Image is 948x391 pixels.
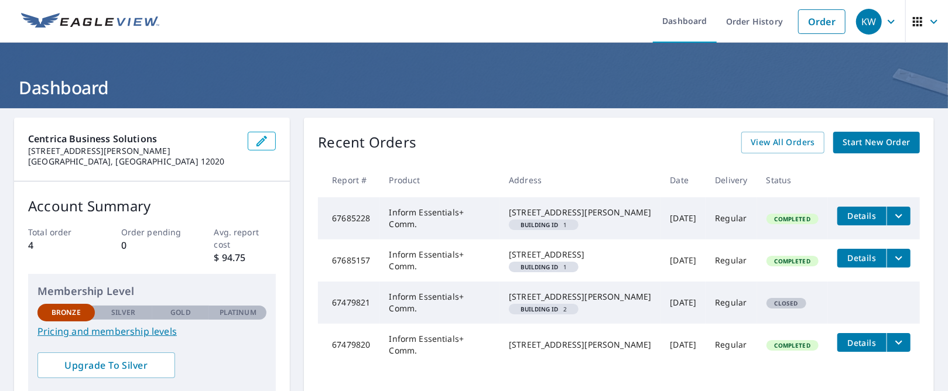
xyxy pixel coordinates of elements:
[509,249,651,260] div: [STREET_ADDRESS]
[706,197,757,239] td: Regular
[318,132,416,153] p: Recent Orders
[837,207,887,225] button: detailsBtn-67685228
[521,222,559,228] em: Building ID
[844,210,879,221] span: Details
[214,251,276,265] p: $ 94.75
[768,341,817,349] span: Completed
[768,215,817,223] span: Completed
[380,282,500,324] td: Inform Essentials+ Comm.
[887,333,911,352] button: filesDropdownBtn-67479820
[318,163,379,197] th: Report #
[887,207,911,225] button: filesDropdownBtn-67685228
[121,226,183,238] p: Order pending
[833,132,920,153] a: Start New Order
[47,359,166,372] span: Upgrade To Silver
[843,135,911,150] span: Start New Order
[318,239,379,282] td: 67685157
[14,76,934,100] h1: Dashboard
[28,195,276,217] p: Account Summary
[844,252,879,263] span: Details
[514,306,574,312] span: 2
[380,324,500,366] td: Inform Essentials+ Comm.
[52,307,81,318] p: Bronze
[856,9,882,35] div: KW
[757,163,828,197] th: Status
[751,135,815,150] span: View All Orders
[380,163,500,197] th: Product
[28,238,90,252] p: 4
[837,249,887,267] button: detailsBtn-67685157
[380,239,500,282] td: Inform Essentials+ Comm.
[706,324,757,366] td: Regular
[514,264,574,270] span: 1
[37,324,266,338] a: Pricing and membership levels
[499,163,660,197] th: Address
[509,207,651,218] div: [STREET_ADDRESS][PERSON_NAME]
[706,239,757,282] td: Regular
[521,306,559,312] em: Building ID
[844,337,879,348] span: Details
[768,299,805,307] span: Closed
[21,13,159,30] img: EV Logo
[318,324,379,366] td: 67479820
[661,239,706,282] td: [DATE]
[661,197,706,239] td: [DATE]
[318,282,379,324] td: 67479821
[768,257,817,265] span: Completed
[706,282,757,324] td: Regular
[121,238,183,252] p: 0
[28,132,238,146] p: Centrica Business Solutions
[706,163,757,197] th: Delivery
[887,249,911,267] button: filesDropdownBtn-67685157
[318,197,379,239] td: 67685228
[661,163,706,197] th: Date
[741,132,824,153] a: View All Orders
[509,339,651,351] div: [STREET_ADDRESS][PERSON_NAME]
[111,307,136,318] p: Silver
[837,333,887,352] button: detailsBtn-67479820
[214,226,276,251] p: Avg. report cost
[380,197,500,239] td: Inform Essentials+ Comm.
[28,156,238,167] p: [GEOGRAPHIC_DATA], [GEOGRAPHIC_DATA] 12020
[798,9,846,34] a: Order
[37,352,175,378] a: Upgrade To Silver
[37,283,266,299] p: Membership Level
[514,222,574,228] span: 1
[220,307,256,318] p: Platinum
[521,264,559,270] em: Building ID
[28,226,90,238] p: Total order
[509,291,651,303] div: [STREET_ADDRESS][PERSON_NAME]
[170,307,190,318] p: Gold
[661,324,706,366] td: [DATE]
[661,282,706,324] td: [DATE]
[28,146,238,156] p: [STREET_ADDRESS][PERSON_NAME]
